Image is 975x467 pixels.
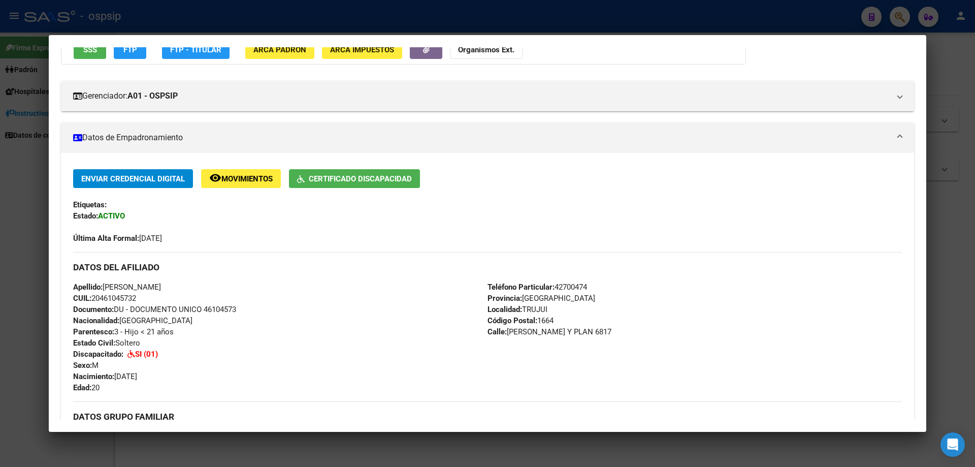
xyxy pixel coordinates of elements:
[487,305,522,314] strong: Localidad:
[61,81,914,111] mat-expansion-panel-header: Gerenciador:A01 - OSPSIP
[127,90,178,102] strong: A01 - OSPSIP
[73,338,115,348] strong: Estado Civil:
[73,90,890,102] mat-panel-title: Gerenciador:
[73,294,91,303] strong: CUIL:
[73,383,91,392] strong: Edad:
[73,350,123,359] strong: Discapacitado:
[487,316,554,325] span: 1664
[487,294,522,303] strong: Provincia:
[940,432,965,457] div: Open Intercom Messenger
[209,172,221,184] mat-icon: remove_red_eye
[73,283,103,292] strong: Apellido:
[74,40,106,59] button: SSS
[487,283,587,292] span: 42700474
[458,45,514,54] strong: Organismos Ext.
[73,316,192,325] span: [GEOGRAPHIC_DATA]
[330,45,394,54] span: ARCA Impuestos
[114,40,146,59] button: FTP
[98,211,125,221] strong: ACTIVO
[73,234,162,243] span: [DATE]
[487,305,547,314] span: TRUJUI
[73,361,99,370] span: M
[73,294,136,303] span: 20461045732
[73,283,161,292] span: [PERSON_NAME]
[73,132,890,144] mat-panel-title: Datos de Empadronamiento
[309,174,412,183] span: Certificado Discapacidad
[73,316,119,325] strong: Nacionalidad:
[73,372,137,381] span: [DATE]
[322,40,402,59] button: ARCA Impuestos
[487,294,595,303] span: [GEOGRAPHIC_DATA]
[289,169,420,188] button: Certificado Discapacidad
[253,45,306,54] span: ARCA Padrón
[81,174,185,183] span: Enviar Credencial Digital
[73,305,114,314] strong: Documento:
[123,45,137,54] span: FTP
[73,372,114,381] strong: Nacimiento:
[73,327,114,336] strong: Parentesco:
[487,316,537,325] strong: Código Postal:
[201,169,281,188] button: Movimientos
[135,350,158,359] strong: SI (01)
[245,40,314,59] button: ARCA Padrón
[73,338,140,348] span: Soltero
[73,234,139,243] strong: Última Alta Formal:
[162,40,230,59] button: FTP - Titular
[73,200,107,209] strong: Etiquetas:
[73,327,174,336] span: 3 - Hijo < 21 años
[61,122,914,153] mat-expansion-panel-header: Datos de Empadronamiento
[73,305,236,314] span: DU - DOCUMENTO UNICO 46104573
[487,327,507,336] strong: Calle:
[487,327,611,336] span: [PERSON_NAME] Y PLAN 6817
[487,283,555,292] strong: Teléfono Particular:
[73,411,902,422] h3: DATOS GRUPO FAMILIAR
[73,262,902,273] h3: DATOS DEL AFILIADO
[73,169,193,188] button: Enviar Credencial Digital
[221,174,273,183] span: Movimientos
[83,45,97,54] span: SSS
[73,383,100,392] span: 20
[170,45,221,54] span: FTP - Titular
[73,211,98,221] strong: Estado:
[73,361,92,370] strong: Sexo:
[450,40,523,59] button: Organismos Ext.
